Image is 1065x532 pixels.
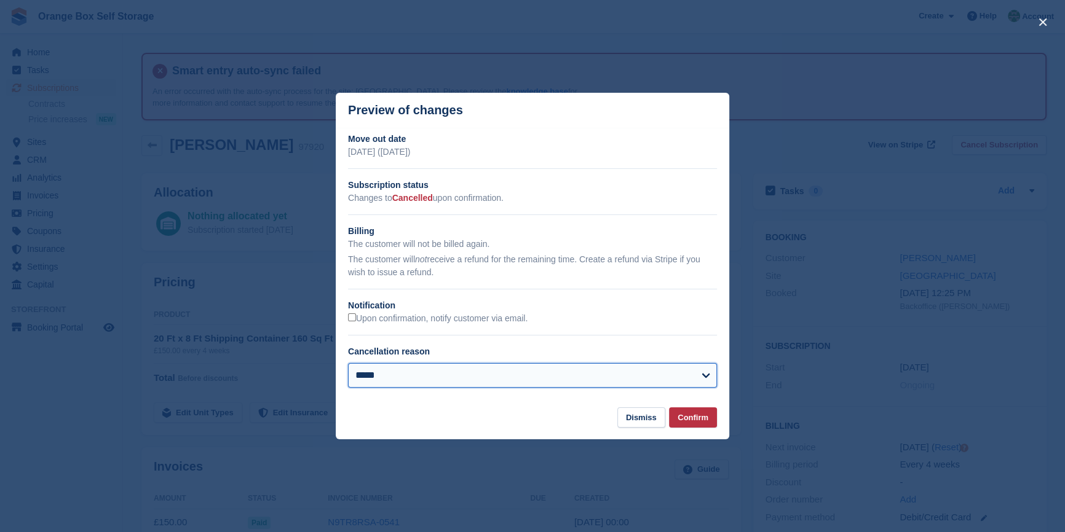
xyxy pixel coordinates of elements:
p: The customer will not be billed again. [348,238,717,251]
p: [DATE] ([DATE]) [348,146,717,158]
h2: Subscription status [348,179,717,192]
button: Confirm [669,407,717,428]
label: Upon confirmation, notify customer via email. [348,313,528,324]
p: Changes to upon confirmation. [348,192,717,205]
p: Preview of changes [348,103,463,117]
h2: Notification [348,299,717,312]
h2: Billing [348,225,717,238]
button: close [1033,12,1053,32]
h2: Move out date [348,133,717,146]
button: Dismiss [617,407,665,428]
em: not [415,254,427,264]
input: Upon confirmation, notify customer via email. [348,313,356,321]
span: Cancelled [392,193,433,203]
label: Cancellation reason [348,346,430,356]
p: The customer will receive a refund for the remaining time. Create a refund via Stripe if you wish... [348,253,717,279]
